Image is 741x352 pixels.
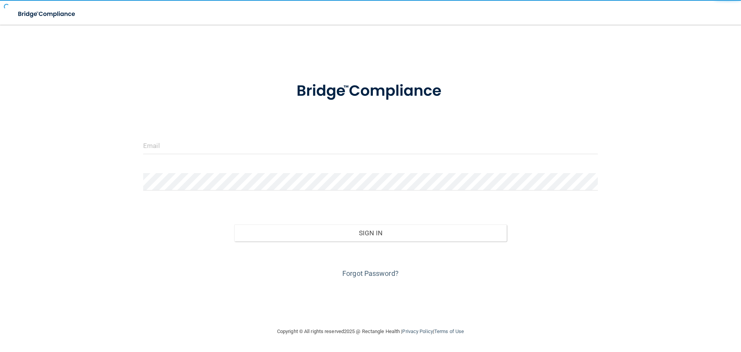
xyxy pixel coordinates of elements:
div: Copyright © All rights reserved 2025 @ Rectangle Health | | [230,319,511,344]
input: Email [143,137,598,154]
a: Forgot Password? [342,269,399,277]
a: Terms of Use [434,328,464,334]
a: Privacy Policy [402,328,433,334]
img: bridge_compliance_login_screen.278c3ca4.svg [12,6,83,22]
img: bridge_compliance_login_screen.278c3ca4.svg [281,71,460,111]
button: Sign In [234,224,507,241]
